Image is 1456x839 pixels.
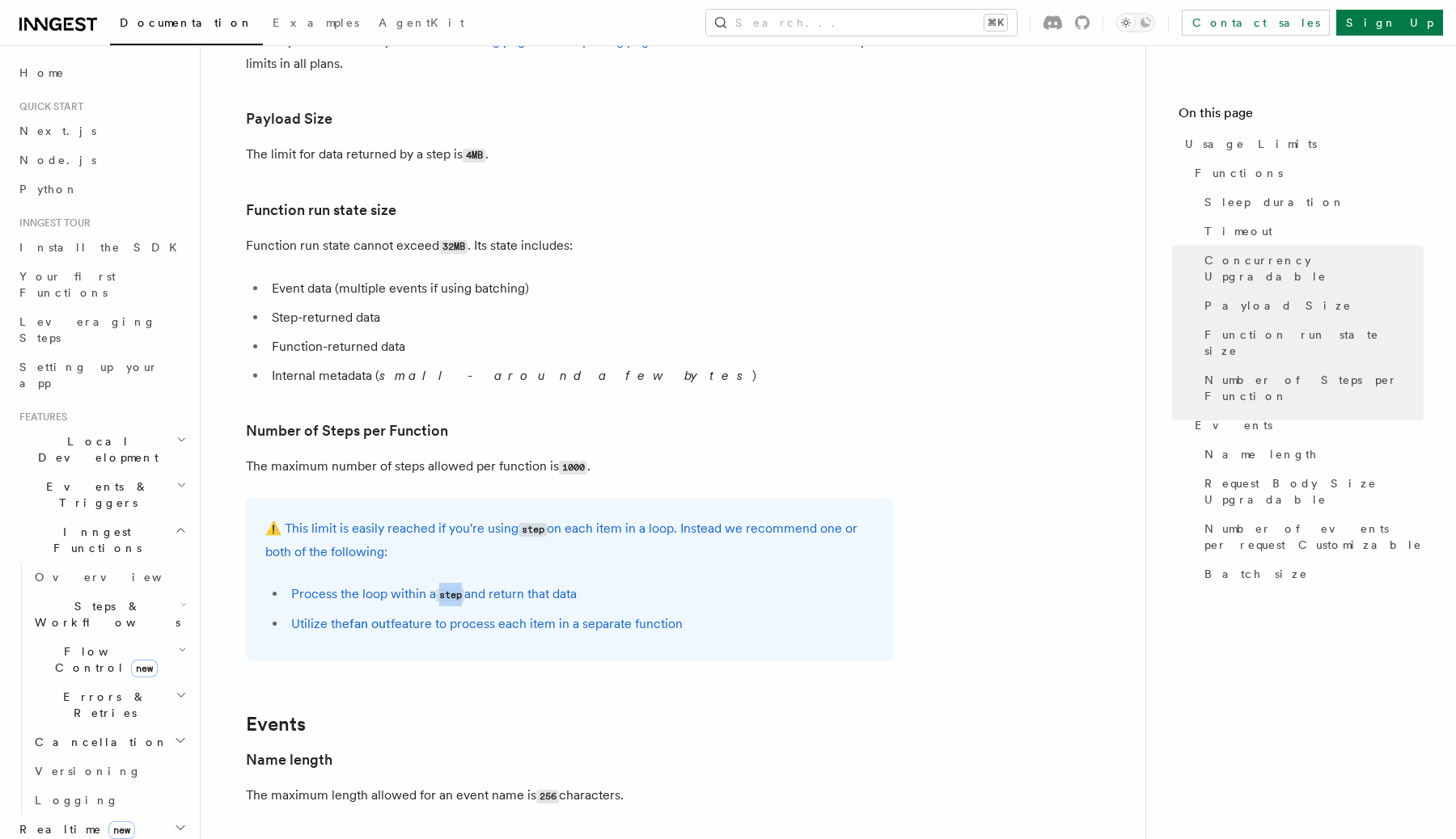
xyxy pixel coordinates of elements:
span: Name length [1204,446,1318,462]
span: Errors & Retries [28,689,176,721]
span: Realtime [13,821,135,837]
a: Payload Size [246,108,332,130]
li: Step-returned data [267,306,893,329]
a: Batch size [1198,559,1424,588]
button: Local Development [13,427,190,472]
span: Payload Size [1204,297,1352,314]
span: Cancellation [28,734,168,750]
a: Events [1188,411,1424,440]
a: Setting up your app [13,352,190,398]
button: Steps & Workflows [28,592,190,637]
em: small - around a few bytes [379,368,752,383]
a: Function run state size [246,199,396,221]
code: 32MB [439,240,468,254]
span: Timeout [1204,223,1272,239]
span: new [131,660,158,677]
a: Home [13,58,190,87]
a: Usage Limits [1179,129,1424,158]
a: Name length [1198,440,1424,469]
span: Local Development [13,433,176,466]
span: Usage Limits [1185,136,1317,152]
p: The maximum length allowed for an event name is characters. [246,784,893,807]
a: Name length [246,748,332,771]
span: Functions [1195,165,1283,181]
span: Overview [35,571,201,584]
span: Function run state size [1204,327,1424,359]
button: Events & Triggers [13,472,190,517]
p: ⚠️ This limit is easily reached if you're using on each item in a loop. Instead we recommend one ... [265,517,874,563]
span: Documentation [120,16,253,29]
a: Next.js [13,116,190,145]
a: Node.js [13,145,190,175]
a: Overview [28,563,190,592]
p: The maximum number of steps allowed per function is . [246,455,893,479]
a: Events [246,713,306,736]
span: Request Body Size Upgradable [1204,475,1424,508]
span: Batch size [1204,566,1308,582]
a: Request Body Size Upgradable [1198,469,1424,514]
a: Payload Size [1198,291,1424,320]
button: Cancellation [28,727,190,757]
a: Number of events per request Customizable [1198,514,1424,559]
a: AgentKit [369,5,474,44]
button: Errors & Retries [28,682,190,727]
a: Documentation [110,5,263,45]
li: Process the loop within a and return that data [286,583,874,606]
h4: On this page [1179,103,1424,129]
span: Events & Triggers [13,479,176,511]
span: AgentKit [379,16,464,29]
button: Search...⌘K [706,10,1017,36]
code: 4MB [463,149,485,162]
a: Python [13,175,190,204]
p: Function run state cannot exceed . Its state includes: [246,234,893,258]
span: Examples [273,16,359,29]
a: Examples [263,5,369,44]
li: Utilize the feature to process each item in a separate function [286,613,874,635]
a: Sign Up [1336,10,1443,36]
span: Number of events per request Customizable [1204,521,1424,553]
span: Python [19,183,78,196]
p: The limit for data returned by a step is . [246,143,893,167]
a: Function run state size [1198,320,1424,365]
span: Next.js [19,124,96,137]
span: Concurrency Upgradable [1204,252,1424,285]
a: Timeout [1198,217,1424,246]
span: Number of Steps per Function [1204,372,1424,404]
span: Your first Functions [19,270,116,299]
span: Node.js [19,154,96,167]
code: step [436,588,464,602]
li: Internal metadata ( ) [267,365,893,387]
a: Sleep duration [1198,188,1424,217]
div: Inngest Functions [13,563,190,815]
a: Functions [1188,158,1424,188]
kbd: ⌘K [984,15,1007,31]
span: Features [13,411,67,424]
span: Leveraging Steps [19,315,156,344]
span: Home [19,65,65,81]
li: Event data (multiple events if using batching) [267,277,893,300]
a: Your first Functions [13,262,190,307]
p: Check your concurrency limits on the . See the for more info about the concurrency limits in all ... [246,30,893,75]
span: Sleep duration [1204,194,1345,210]
button: Toggle dark mode [1116,13,1155,32]
a: Number of Steps per Function [246,419,448,442]
a: Logging [28,786,190,815]
button: Inngest Functions [13,517,190,563]
span: new [108,821,135,839]
code: 1000 [559,461,587,474]
span: Logging [35,794,119,807]
span: Setting up your app [19,360,159,390]
a: Contact sales [1182,10,1330,36]
code: step [518,523,547,537]
a: Leveraging Steps [13,307,190,352]
a: Concurrency Upgradable [1198,246,1424,291]
button: Flow Controlnew [28,637,190,682]
span: Inngest Functions [13,524,175,556]
span: Quick start [13,100,83,113]
code: 256 [536,790,559,803]
span: Steps & Workflows [28,598,180,630]
a: fan out [349,616,391,631]
span: Events [1195,417,1272,433]
span: Flow Control [28,643,178,676]
a: Versioning [28,757,190,786]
